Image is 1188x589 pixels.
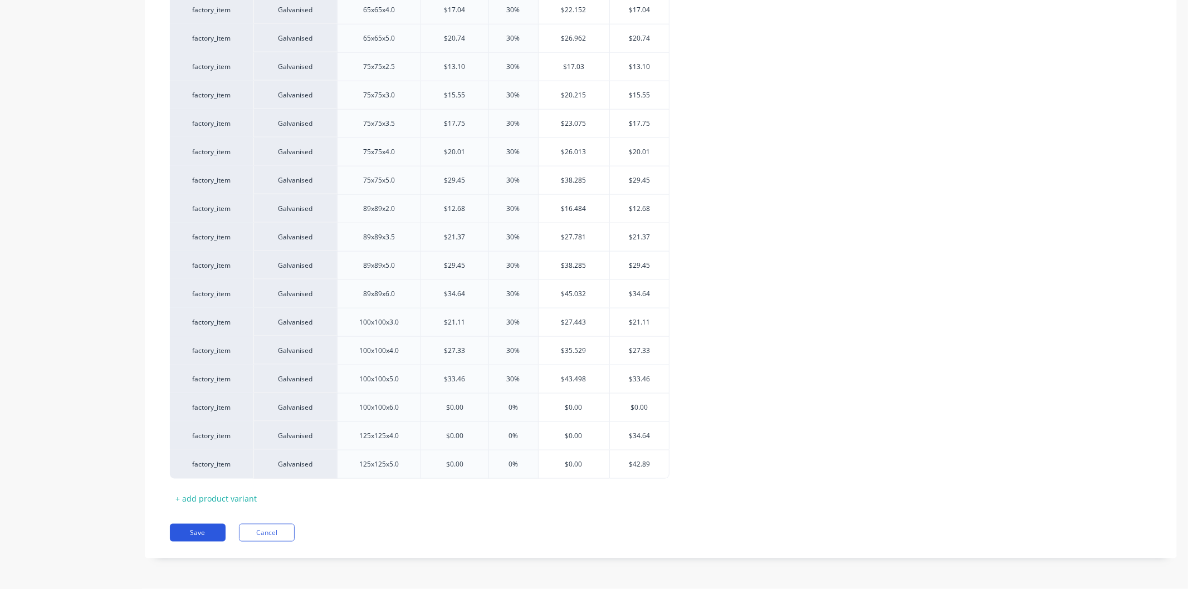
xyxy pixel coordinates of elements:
div: $29.45 [421,166,488,194]
div: $17.75 [421,110,488,138]
div: 30% [486,138,541,166]
div: 30% [486,53,541,81]
div: factory_itemGalvanised75x75x2.5$13.1030%$17.03$13.10 [170,52,669,81]
div: factory_itemGalvanised75x75x3.0$15.5530%$20.215$15.55 [170,81,669,109]
div: $27.33 [421,337,488,365]
div: $27.33 [610,337,669,365]
div: Galvanised [253,308,337,336]
div: $21.37 [421,223,488,251]
div: $21.11 [610,308,669,336]
div: $12.68 [421,195,488,223]
div: $15.55 [421,81,488,109]
div: 30% [486,24,541,52]
div: 125x125x5.0 [350,457,408,472]
div: 30% [486,365,541,393]
div: 65x65x5.0 [351,31,407,46]
div: 89x89x5.0 [351,258,407,273]
div: Galvanised [253,393,337,421]
div: factory_item [181,5,242,15]
div: factory_itemGalvanised75x75x4.0$20.0130%$26.013$20.01 [170,138,669,166]
div: 30% [486,252,541,279]
div: $45.032 [539,280,609,308]
div: $20.01 [610,138,669,166]
div: 0% [486,450,541,478]
div: factory_itemGalvanised125x125x4.0$0.000%$0.00$34.64 [170,421,669,450]
div: 30% [486,308,541,336]
div: $13.10 [610,53,669,81]
div: $20.74 [421,24,488,52]
div: 125x125x4.0 [350,429,408,443]
div: 100x100x6.0 [350,400,408,415]
div: 0% [486,422,541,450]
div: $0.00 [421,450,488,478]
div: $17.75 [610,110,669,138]
div: 75x75x5.0 [351,173,407,188]
div: $20.74 [610,24,669,52]
div: Galvanised [253,138,337,166]
div: factory_item [181,119,242,129]
div: $42.89 [610,450,669,478]
div: $29.45 [421,252,488,279]
div: $0.00 [539,450,609,478]
div: $33.46 [610,365,669,393]
div: $43.498 [539,365,609,393]
div: factory_item [181,459,242,469]
div: 100x100x3.0 [350,315,408,330]
div: + add product variant [170,490,262,507]
div: factory_itemGalvanised100x100x3.0$21.1130%$27.443$21.11 [170,308,669,336]
div: factory_itemGalvanised89x89x3.5$21.3730%$27.781$21.37 [170,223,669,251]
div: factory_item [181,261,242,271]
div: 30% [486,81,541,109]
div: Galvanised [253,450,337,479]
button: Cancel [239,524,295,542]
div: Galvanised [253,166,337,194]
div: $29.45 [610,166,669,194]
div: $29.45 [610,252,669,279]
div: $21.37 [610,223,669,251]
div: Galvanised [253,223,337,251]
div: $27.443 [539,308,609,336]
div: $16.484 [539,195,609,223]
div: factory_itemGalvanised100x100x4.0$27.3330%$35.529$27.33 [170,336,669,365]
div: Galvanised [253,109,337,138]
div: 89x89x3.5 [351,230,407,244]
div: factory_itemGalvanised75x75x5.0$29.4530%$38.285$29.45 [170,166,669,194]
div: $0.00 [539,394,609,421]
div: factory_item [181,204,242,214]
div: Galvanised [253,365,337,393]
div: 75x75x3.5 [351,116,407,131]
div: $0.00 [421,394,488,421]
button: Save [170,524,226,542]
div: factory_item [181,232,242,242]
div: Galvanised [253,52,337,81]
div: $26.962 [539,24,609,52]
div: factory_item [181,90,242,100]
div: 75x75x2.5 [351,60,407,74]
div: 30% [486,223,541,251]
div: $34.64 [610,280,669,308]
div: Galvanised [253,336,337,365]
div: 30% [486,195,541,223]
div: Galvanised [253,251,337,279]
div: factory_itemGalvanised75x75x3.5$17.7530%$23.075$17.75 [170,109,669,138]
div: 89x89x6.0 [351,287,407,301]
div: factory_item [181,317,242,327]
div: $38.285 [539,252,609,279]
div: factory_itemGalvanised100x100x6.0$0.000%$0.00$0.00 [170,393,669,421]
div: $0.00 [610,394,669,421]
div: factory_itemGalvanised89x89x5.0$29.4530%$38.285$29.45 [170,251,669,279]
div: 30% [486,166,541,194]
div: 30% [486,110,541,138]
div: Galvanised [253,279,337,308]
div: factory_item [181,62,242,72]
div: $21.11 [421,308,488,336]
div: $34.64 [421,280,488,308]
div: $0.00 [421,422,488,450]
div: $20.01 [421,138,488,166]
div: $35.529 [539,337,609,365]
div: 75x75x3.0 [351,88,407,102]
div: 65x65x4.0 [351,3,407,17]
div: 30% [486,337,541,365]
div: 0% [486,394,541,421]
div: Galvanised [253,421,337,450]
